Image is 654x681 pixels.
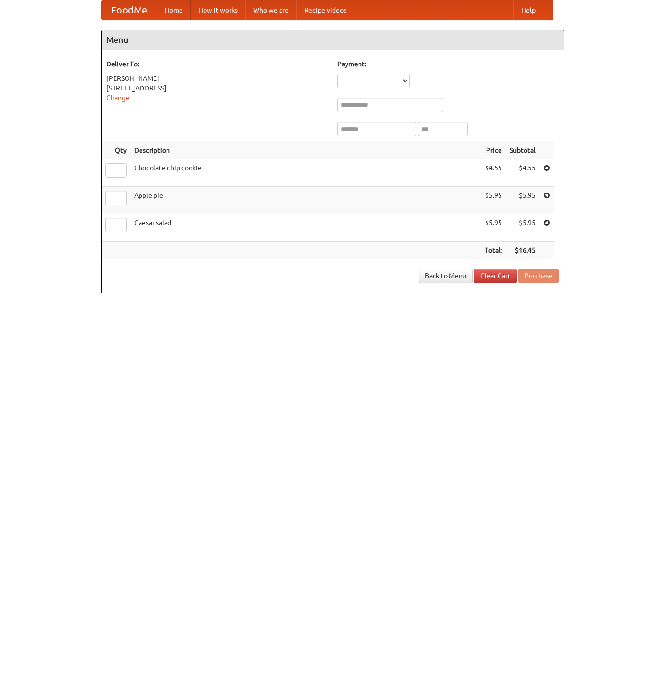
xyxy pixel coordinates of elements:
[130,187,481,214] td: Apple pie
[419,269,473,283] a: Back to Menu
[506,187,539,214] td: $5.95
[102,30,564,50] h4: Menu
[481,159,506,187] td: $4.55
[130,214,481,242] td: Caesar salad
[296,0,354,20] a: Recipe videos
[106,59,328,69] h5: Deliver To:
[106,94,129,102] a: Change
[130,159,481,187] td: Chocolate chip cookie
[191,0,245,20] a: How it works
[481,242,506,259] th: Total:
[513,0,543,20] a: Help
[506,214,539,242] td: $5.95
[481,141,506,159] th: Price
[130,141,481,159] th: Description
[106,74,328,83] div: [PERSON_NAME]
[506,141,539,159] th: Subtotal
[106,83,328,93] div: [STREET_ADDRESS]
[337,59,559,69] h5: Payment:
[481,187,506,214] td: $5.95
[102,0,157,20] a: FoodMe
[506,159,539,187] td: $4.55
[506,242,539,259] th: $16.45
[102,141,130,159] th: Qty
[157,0,191,20] a: Home
[481,214,506,242] td: $5.95
[518,269,559,283] button: Purchase
[474,269,517,283] a: Clear Cart
[245,0,296,20] a: Who we are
